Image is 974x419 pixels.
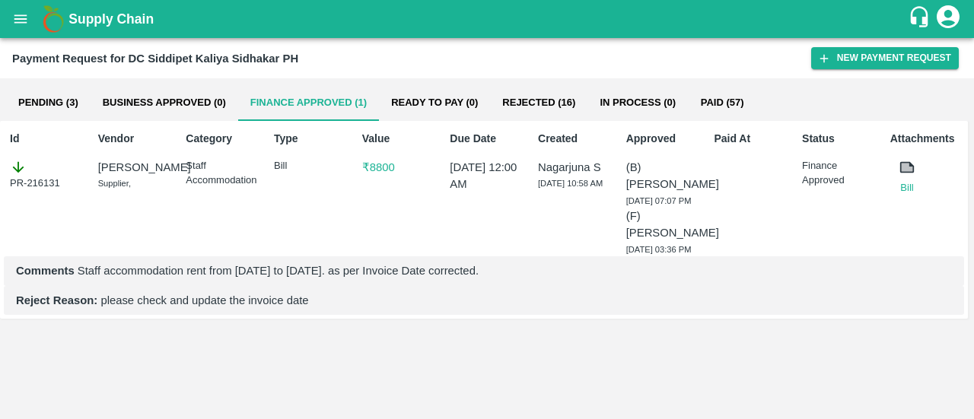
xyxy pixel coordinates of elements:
button: New Payment Request [811,47,959,69]
p: Finance Approved [802,159,876,187]
p: Id [10,131,84,147]
p: Attachments [890,131,964,147]
span: [DATE] 03:36 PM [626,245,692,254]
p: (F) [PERSON_NAME] [626,208,700,242]
div: account of current user [934,3,962,35]
p: [PERSON_NAME] [98,159,172,176]
button: Paid (57) [688,84,756,121]
p: (B) [PERSON_NAME] [626,159,700,193]
span: , [129,179,131,188]
span: [DATE] 10:58 AM [538,179,603,188]
p: Paid At [714,131,788,147]
p: Category [186,131,259,147]
p: Staff accommodation rent from [DATE] to [DATE]. as per Invoice Date corrected. [16,262,952,279]
b: Payment Request for DC Siddipet Kaliya Sidhakar PH [12,52,298,65]
button: Ready To Pay (0) [379,84,490,121]
b: Reject Reason: [16,294,97,306]
p: Type [274,131,348,147]
b: Supply Chain [68,11,154,27]
p: Value [362,131,436,147]
p: please check and update the invoice date [16,292,952,309]
p: Approved [626,131,700,147]
button: Business Approved (0) [91,84,238,121]
p: Vendor [98,131,172,147]
img: logo [38,4,68,34]
p: Created [538,131,612,147]
b: Comments [16,265,75,277]
a: Bill [890,180,925,195]
span: Supplier [98,179,129,188]
button: Rejected (16) [490,84,587,121]
button: open drawer [3,2,38,37]
button: Finance Approved (1) [238,84,379,121]
p: Status [802,131,876,147]
p: ₹ 8800 [362,159,436,176]
p: Staff Accommodation [186,159,259,187]
p: [DATE] 12:00 AM [450,159,524,193]
span: [DATE] 07:07 PM [626,196,692,205]
p: Nagarjuna S [538,159,612,176]
button: In Process (0) [587,84,688,121]
div: PR-216131 [10,159,84,191]
p: Due Date [450,131,524,147]
p: Bill [274,159,348,173]
a: Supply Chain [68,8,908,30]
button: Pending (3) [6,84,91,121]
div: customer-support [908,5,934,33]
